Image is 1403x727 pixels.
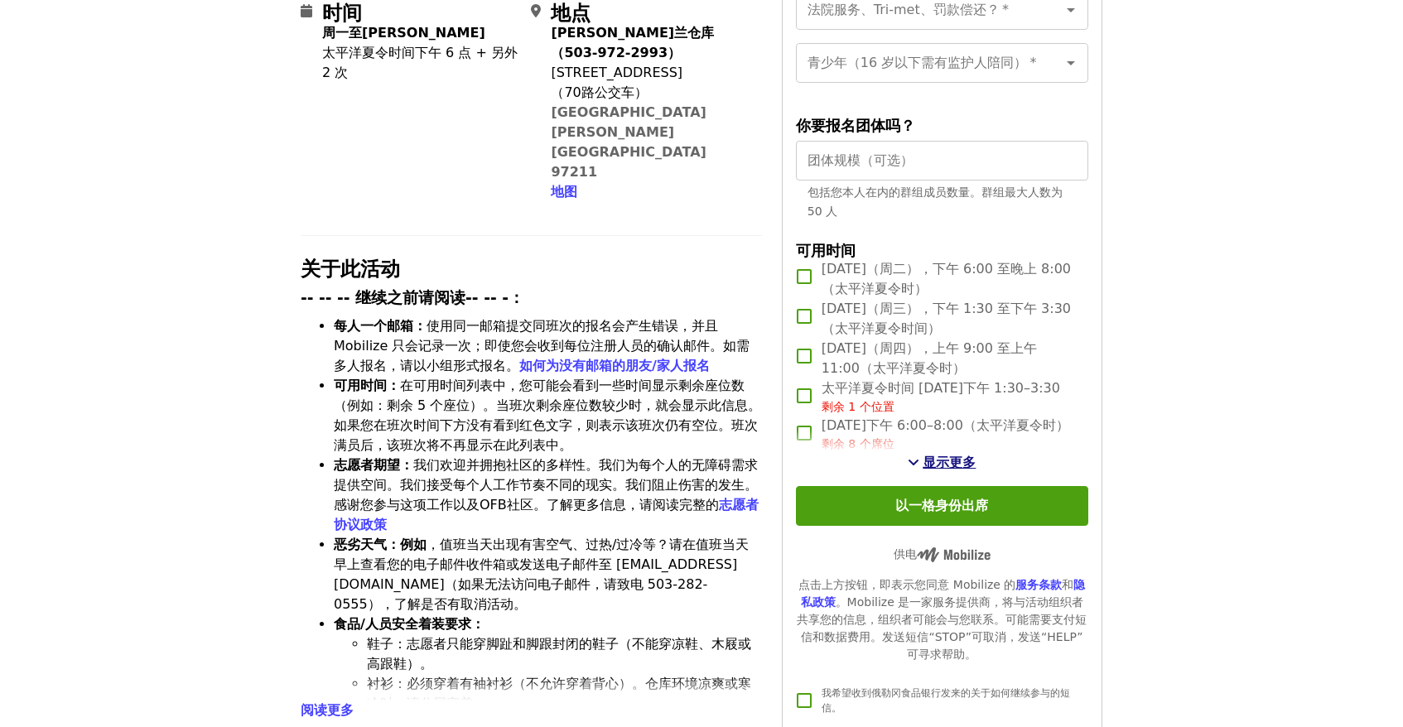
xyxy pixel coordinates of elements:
i: 地图标记 alt 图标 [531,3,541,19]
button: 阅读更多 [301,701,354,720]
input: [object Object] [796,141,1088,181]
font: 使用同一邮箱提交同班次的报名会产生错误，并且 Mobilize 只会记录一次；即使您会收到每位注册人员的确认邮件。如需多人报名，请以小组形式报名。 [334,318,750,373]
font: [STREET_ADDRESS] [551,65,682,80]
a: 隐私政策 [801,578,1086,609]
font: 点击上方按钮，即表示您同意 Mobilize 的 [798,578,1015,591]
font: 阅读更多 [301,702,354,718]
i: 日历图标 [301,3,312,19]
font: ，值班当天出现有害空气、过热/过冷等？请在值班当天早上查看您的电子邮件收件箱或发送电子邮件至 [EMAIL_ADDRESS][DOMAIN_NAME]（如果无法访问电子邮件，请致电 503-28... [334,537,749,612]
font: 供电 [894,547,917,561]
font: 关于此活动 [301,253,400,282]
font: [DATE]（周三），下午 1:30 至下午 3:30（太平洋夏令时间） [822,301,1071,336]
font: （70路公交车） [551,84,647,100]
font: [PERSON_NAME]兰仓库（503-972-2993） [551,25,714,60]
font: 剩余 1 个位置 [822,400,894,413]
font: 我们欢迎并拥抱社区的多样性。我们为每个人的无障碍需求提供空间。我们接受每个人工作节奏不同的现实。我们阻止伤害的发生。感谢您参与这项工作以及OFB社区。了解更多信息，请阅读完整的 [334,457,758,513]
font: 可用时间： [334,378,400,393]
a: 志愿者协议政策 [334,497,759,532]
a: [GEOGRAPHIC_DATA][PERSON_NAME][GEOGRAPHIC_DATA] 97211 [551,104,706,180]
button: 打开 [1059,51,1082,75]
font: 鞋子：志愿者只能穿脚趾和脚跟封闭的鞋子（不能穿凉鞋、木屐或高跟鞋）。 [367,636,751,672]
font: 。Mobilize 是一家服务提供商，将与活动组织者共享您的信息，组织者可能会与您联系。可能需要支付短信和数据费用。发送短信“STOP”可取消，发送“HELP”可寻求帮助。 [797,595,1087,661]
font: 我希望收到俄勒冈食品银行发来的关于如何继续参与的短信。 [822,687,1070,714]
font: 太平洋夏令时间下午 6 点 + 另外 2 次 [322,45,518,80]
font: 恶劣天气：例如 [334,537,427,552]
font: [DATE]（周二），下午 6:00 至晚上 8:00（太平洋夏令时） [822,261,1071,296]
a: 服务条款 [1015,578,1062,591]
font: 周一至[PERSON_NAME] [322,25,485,41]
button: 以一格身份出席 [796,486,1088,526]
font: 食品/人员安全着装要求： [334,616,485,632]
font: [DATE]下午 6:00–8:00（太平洋夏令时） [822,417,1069,433]
font: 可用时间 [796,238,856,260]
button: 地图 [551,182,577,202]
button: 查看更多时段 [908,453,976,473]
font: 你要报名团体吗？ [796,113,915,135]
font: 每人一个邮箱： [334,318,427,334]
font: [DATE]（周四），上午 9:00 至上午 11:00（太平洋夏令时） [822,340,1037,376]
font: 剩余 8 个席位 [822,437,894,450]
font: 志愿者期望： [334,457,413,473]
font: 衬衫：必须穿着有袖衬衫（不允许穿着背心）。仓库环境凉爽或寒冷时，请分层穿着。 [367,676,751,711]
font: 太平洋夏令时间 [DATE]下午 1:30–3:30 [822,380,1060,396]
a: 如何为没有邮箱的朋友/家人报名 [519,358,710,373]
img: 由 Mobilize 提供支持 [917,547,991,562]
font: 以一格身份出席 [895,498,988,513]
font: 显示更多 [923,455,976,470]
font: 包括您本人在内的群组成员数量。群组最大人数为 50 人 [808,185,1063,218]
font: -- -- -- 继续之前请阅读-- -- -： [301,289,524,306]
font: 在可用时间列表中，您可能会看到一些时间显示剩余座位数（例如：剩余 5 个座位）。当班次剩余座位数较少时，就会显示此信息。如果您在班次时间下方没有看到红色文字，则表示该班次仍有空位。班次满员后，该... [334,378,761,453]
font: 地图 [551,184,577,200]
font: 和 [1062,578,1073,591]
